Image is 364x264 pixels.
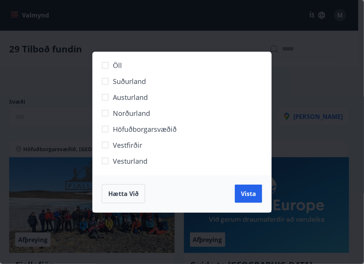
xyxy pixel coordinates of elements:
[102,184,145,203] button: Hætta við
[235,185,262,203] button: Vista
[113,92,148,102] span: Austurland
[113,140,142,150] span: Vestfirðir
[113,60,122,70] span: Öll
[113,156,147,166] span: Vesturland
[113,76,146,86] span: Suðurland
[108,190,139,198] span: Hætta við
[113,124,177,134] span: Höfuðborgarsvæðið
[113,108,150,118] span: Norðurland
[241,190,256,198] span: Vista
